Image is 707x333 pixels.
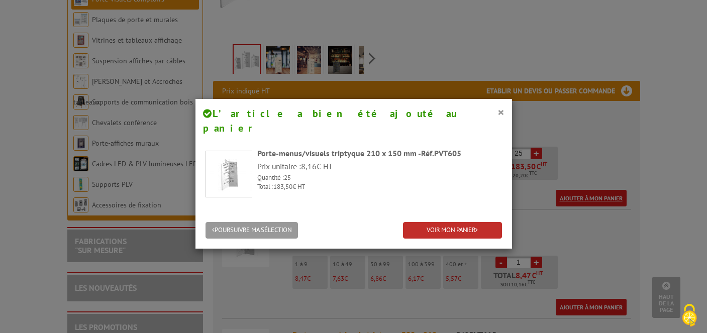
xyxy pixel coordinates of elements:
p: Quantité : [257,173,502,183]
span: Réf.PVT605 [421,148,461,158]
div: Porte-menus/visuels triptyque 210 x 150 mm - [257,148,502,159]
p: Total : € HT [257,182,502,192]
span: 8,16 [301,161,317,171]
button: Cookies (fenêtre modale) [672,299,707,333]
button: × [497,105,504,119]
span: 183,50 [273,182,292,191]
a: VOIR MON PANIER [403,222,502,239]
img: Cookies (fenêtre modale) [677,303,702,328]
p: Prix unitaire : € HT [257,161,502,172]
button: POURSUIVRE MA SÉLECTION [206,222,298,239]
span: 25 [284,173,291,182]
h4: L’article a bien été ajouté au panier [203,106,504,135]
